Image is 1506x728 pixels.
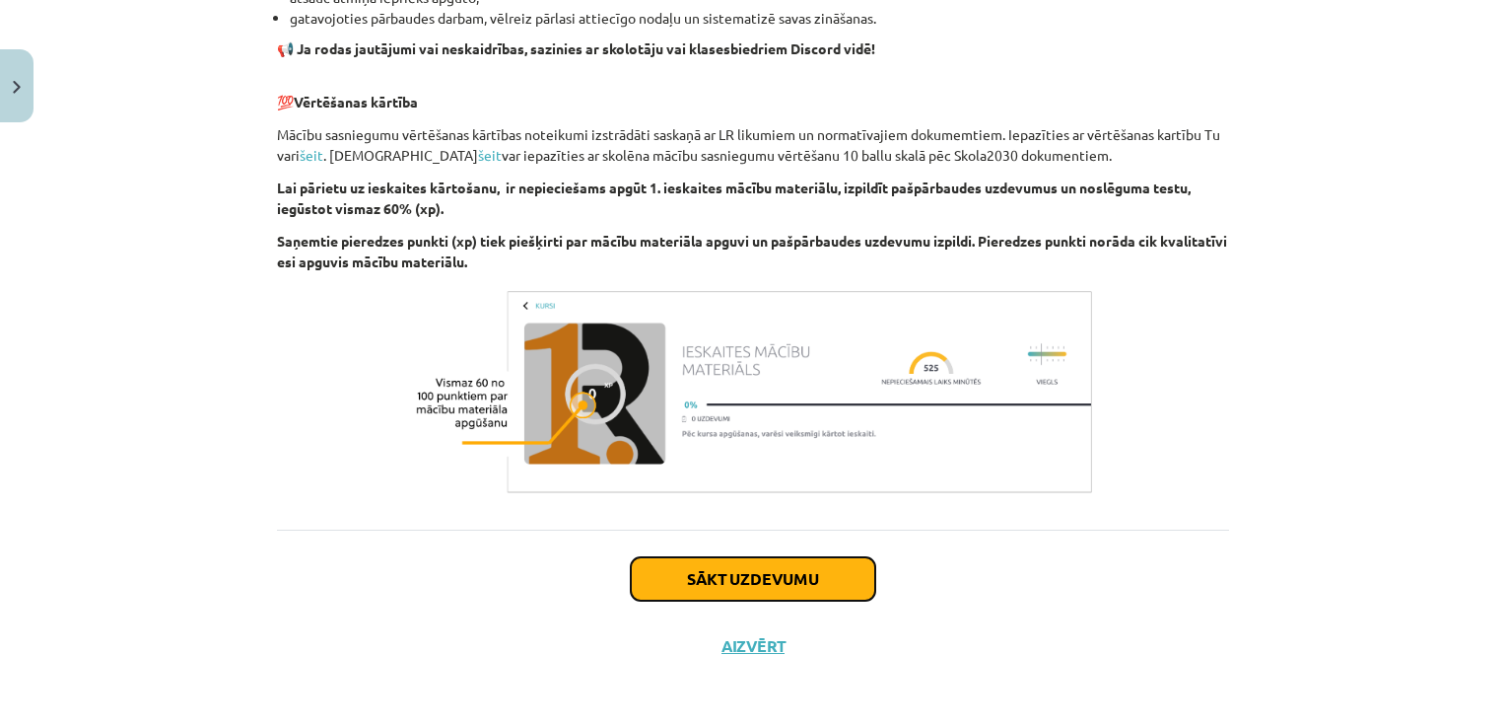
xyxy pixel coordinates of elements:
[290,8,1229,29] li: gatavojoties pārbaudes darbam, vēlreiz pārlasi attiecīgo nodaļu un sistematizē savas zināšanas.
[277,179,1191,217] b: Lai pārietu uz ieskaites kārtošanu, ir nepieciešams apgūt 1. ieskaites mācību materiālu, izpildīt...
[478,146,502,164] a: šeit
[300,146,323,164] a: šeit
[277,39,875,57] strong: 📢 Ja rodas jautājumi vai neskaidrības, sazinies ar skolotāju vai klasesbiedriem Discord vidē!
[277,71,1229,112] p: 💯
[631,557,875,601] button: Sākt uzdevumu
[716,636,790,656] button: Aizvērt
[277,232,1227,270] b: Saņemtie pieredzes punkti (xp) tiek piešķirti par mācību materiāla apguvi un pašpārbaudes uzdevum...
[294,93,418,110] b: Vērtēšanas kārtība
[277,124,1229,166] p: Mācību sasniegumu vērtēšanas kārtības noteikumi izstrādāti saskaņā ar LR likumiem un normatīvajie...
[13,81,21,94] img: icon-close-lesson-0947bae3869378f0d4975bcd49f059093ad1ed9edebbc8119c70593378902aed.svg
